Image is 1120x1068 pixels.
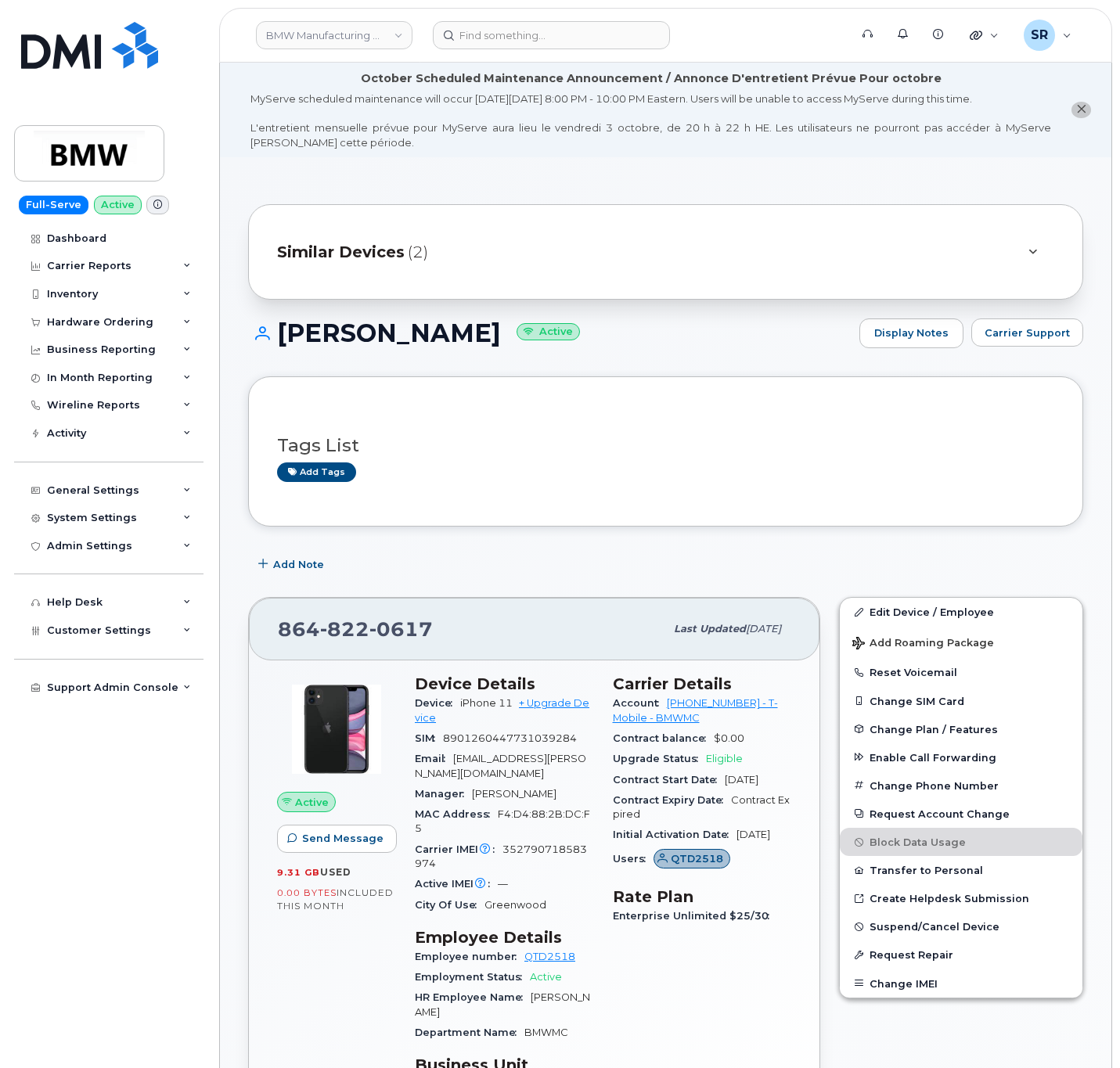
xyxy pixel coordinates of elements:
span: City Of Use [415,899,484,911]
span: 0.00 Bytes [277,887,337,898]
h3: Device Details [415,674,594,693]
span: — [498,878,508,890]
button: close notification [1071,102,1091,118]
button: Add Note [248,550,337,578]
button: Send Message [277,825,397,853]
span: 822 [320,617,369,641]
span: Enable Call Forwarding [870,751,996,763]
span: (2) [408,241,428,264]
a: QTD2518 [524,951,575,962]
span: Add Note [273,557,324,572]
span: Similar Devices [277,241,405,264]
h3: Employee Details [415,928,594,947]
span: [DATE] [746,623,781,635]
span: Account [613,697,667,709]
span: [PERSON_NAME] [415,991,590,1017]
span: Employment Status [415,971,530,983]
span: F4:D4:88:2B:DC:F5 [415,808,590,834]
span: Employee number [415,951,524,962]
span: [DATE] [736,829,770,840]
button: Reset Voicemail [840,658,1082,686]
span: Upgrade Status [613,753,706,764]
h3: Carrier Details [613,674,792,693]
a: Create Helpdesk Submission [840,884,1082,912]
h3: Rate Plan [613,887,792,906]
img: iPhone_11.jpg [290,682,384,776]
button: Request Repair [840,940,1082,969]
span: included this month [277,886,394,912]
span: Change Plan / Features [870,723,998,735]
small: Active [517,323,580,341]
span: MAC Address [415,808,498,820]
div: October Scheduled Maintenance Announcement / Annonce D'entretient Prévue Pour octobre [361,70,942,87]
a: Add tags [277,462,356,482]
button: Block Data Usage [840,828,1082,856]
span: Eligible [706,753,743,764]
span: Enterprise Unlimited $25/30 [613,910,777,922]
iframe: Messenger Launcher [1052,1000,1108,1056]
button: Change Phone Number [840,771,1082,800]
span: Email [415,753,453,764]
span: Department Name [415,1027,524,1038]
span: [PERSON_NAME] [472,788,556,800]
span: Send Message [302,831,384,846]
span: Manager [415,788,472,800]
a: QTD2518 [654,853,731,865]
span: 9.31 GB [277,867,320,878]
span: SIM [415,732,443,744]
span: Active [530,971,562,983]
span: Device [415,697,460,709]
span: iPhone 11 [460,697,513,709]
button: Request Account Change [840,800,1082,828]
button: Add Roaming Package [840,626,1082,658]
span: [EMAIL_ADDRESS][PERSON_NAME][DOMAIN_NAME] [415,753,586,779]
div: MyServe scheduled maintenance will occur [DATE][DATE] 8:00 PM - 10:00 PM Eastern. Users will be u... [250,92,1051,149]
span: 864 [278,617,433,641]
span: Initial Activation Date [613,829,736,840]
button: Transfer to Personal [840,856,1082,884]
button: Suspend/Cancel Device [840,912,1082,940]
span: Add Roaming Package [852,637,994,652]
button: Change Plan / Features [840,715,1082,743]
span: Carrier Support [985,325,1070,340]
a: [PHONE_NUMBER] - T-Mobile - BMWMC [613,697,778,723]
h3: Tags List [277,436,1054,455]
span: Suspend/Cancel Device [870,921,999,933]
span: QTD2518 [671,851,723,866]
span: HR Employee Name [415,991,531,1003]
span: Active IMEI [415,878,498,890]
span: BMWMC [524,1027,568,1038]
span: Last updated [674,623,746,635]
button: Enable Call Forwarding [840,743,1082,771]
span: Carrier IMEI [415,843,502,855]
span: 0617 [369,617,433,641]
span: $0.00 [714,732,744,744]
span: Contract Start Date [613,774,725,786]
span: Users [613,853,654,865]
span: Contract balance [613,732,714,744]
span: 8901260447731039284 [443,732,577,744]
h1: [PERSON_NAME] [248,319,852,347]
a: Display Notes [859,318,963,348]
a: + Upgrade Device [415,697,589,723]
a: Edit Device / Employee [840,598,1082,626]
button: Change SIM Card [840,687,1082,715]
span: Contract Expiry Date [613,794,731,806]
span: Greenwood [484,899,546,911]
span: Active [295,795,329,810]
span: [DATE] [725,774,758,786]
button: Carrier Support [971,318,1083,347]
button: Change IMEI [840,969,1082,998]
span: used [320,866,351,878]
